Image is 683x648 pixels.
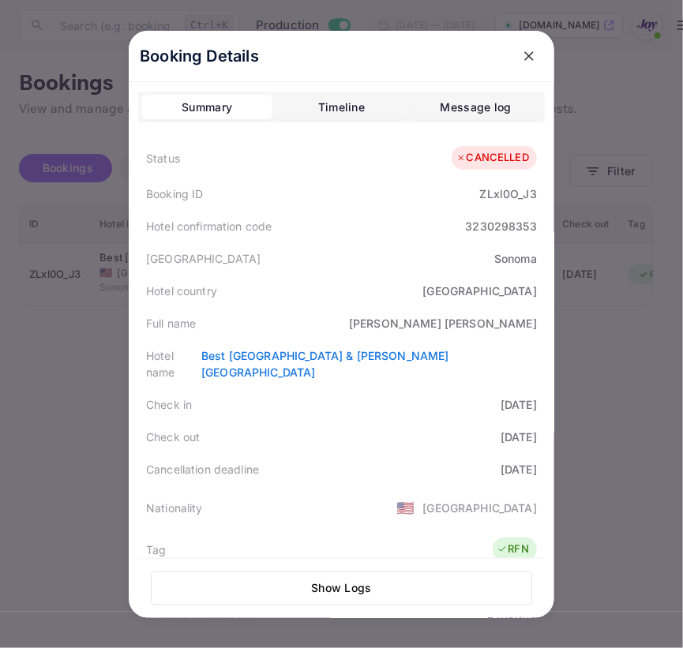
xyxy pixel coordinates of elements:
[141,95,272,120] button: Summary
[501,461,537,478] div: [DATE]
[201,349,449,379] a: Best [GEOGRAPHIC_DATA] & [PERSON_NAME][GEOGRAPHIC_DATA]
[349,315,537,331] div: [PERSON_NAME] [PERSON_NAME]
[140,44,259,68] p: Booking Details
[276,95,407,120] button: Timeline
[146,250,261,267] div: [GEOGRAPHIC_DATA]
[456,150,529,166] div: CANCELLED
[151,571,532,605] button: Show Logs
[146,347,201,380] div: Hotel name
[422,283,537,299] div: [GEOGRAPHIC_DATA]
[146,500,203,516] div: Nationality
[515,42,543,70] button: close
[396,493,415,522] span: United States
[501,429,537,445] div: [DATE]
[146,429,200,445] div: Check out
[146,283,217,299] div: Hotel country
[422,500,537,516] div: [GEOGRAPHIC_DATA]
[146,461,259,478] div: Cancellation deadline
[146,218,272,234] div: Hotel confirmation code
[146,185,204,202] div: Booking ID
[497,541,529,557] div: RFN
[494,250,537,267] div: Sonoma
[182,98,232,117] div: Summary
[480,185,537,202] div: ZLxl0O_J3
[501,396,537,413] div: [DATE]
[411,95,542,120] button: Message log
[146,541,166,558] div: Tag
[441,98,512,117] div: Message log
[146,315,196,331] div: Full name
[146,150,180,167] div: Status
[466,218,538,234] div: 3230298353
[318,98,365,117] div: Timeline
[146,396,192,413] div: Check in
